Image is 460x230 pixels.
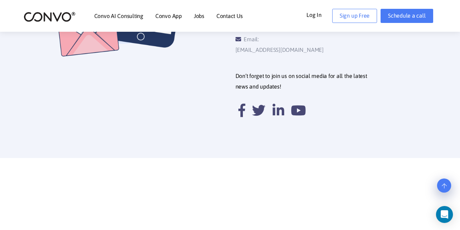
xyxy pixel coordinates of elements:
[194,13,204,19] a: Jobs
[235,71,437,92] p: Don’t forget to join us on social media for all the latest news and updates!
[381,9,433,23] a: Schedule a call
[216,13,243,19] a: Contact Us
[306,9,332,20] a: Log In
[235,45,324,55] a: [EMAIL_ADDRESS][DOMAIN_NAME]
[332,9,377,23] a: Sign up Free
[436,206,453,223] div: Open Intercom Messenger
[235,36,259,42] span: Email:
[94,13,143,19] a: Convo AI Consulting
[24,11,76,22] img: logo_2.png
[155,13,182,19] a: Convo App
